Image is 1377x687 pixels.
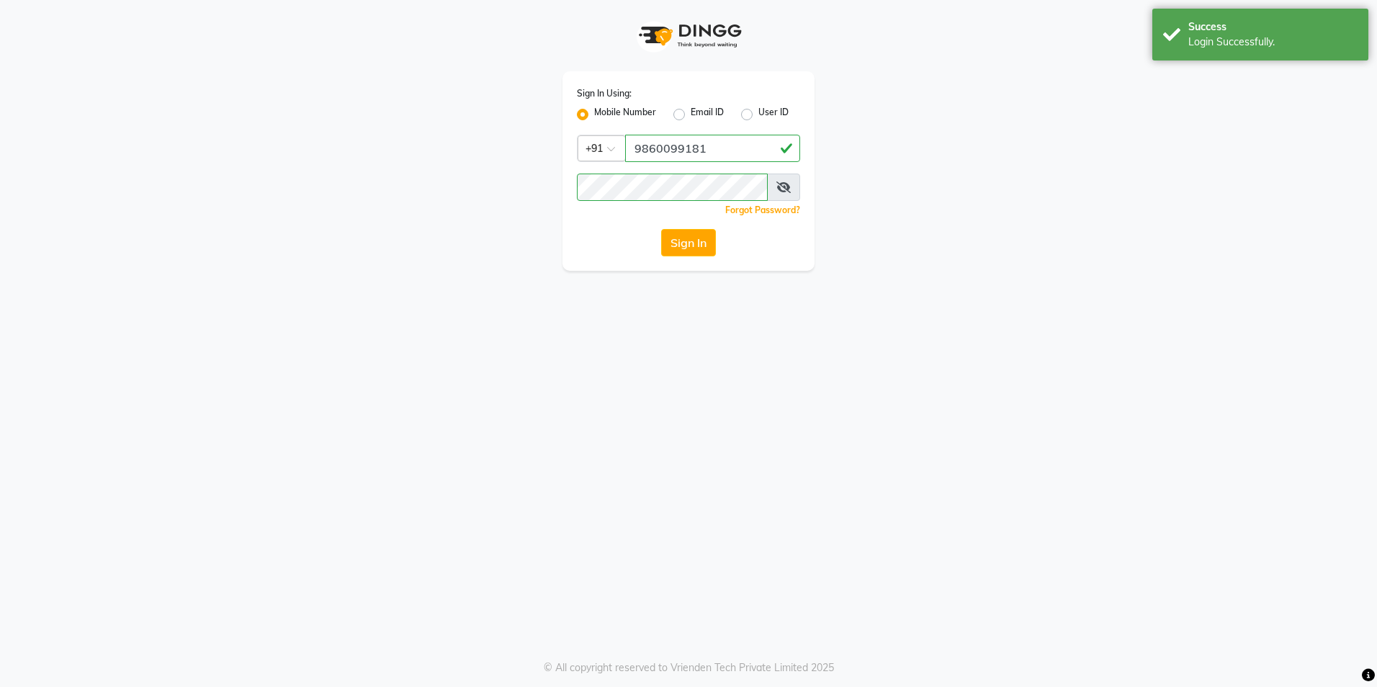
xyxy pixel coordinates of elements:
img: logo1.svg [631,14,746,57]
label: Email ID [691,106,724,123]
label: Sign In Using: [577,87,632,100]
div: Login Successfully. [1188,35,1358,50]
input: Username [577,174,768,201]
label: Mobile Number [594,106,656,123]
button: Sign In [661,229,716,256]
label: User ID [758,106,789,123]
div: Success [1188,19,1358,35]
a: Forgot Password? [725,205,800,215]
input: Username [625,135,800,162]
